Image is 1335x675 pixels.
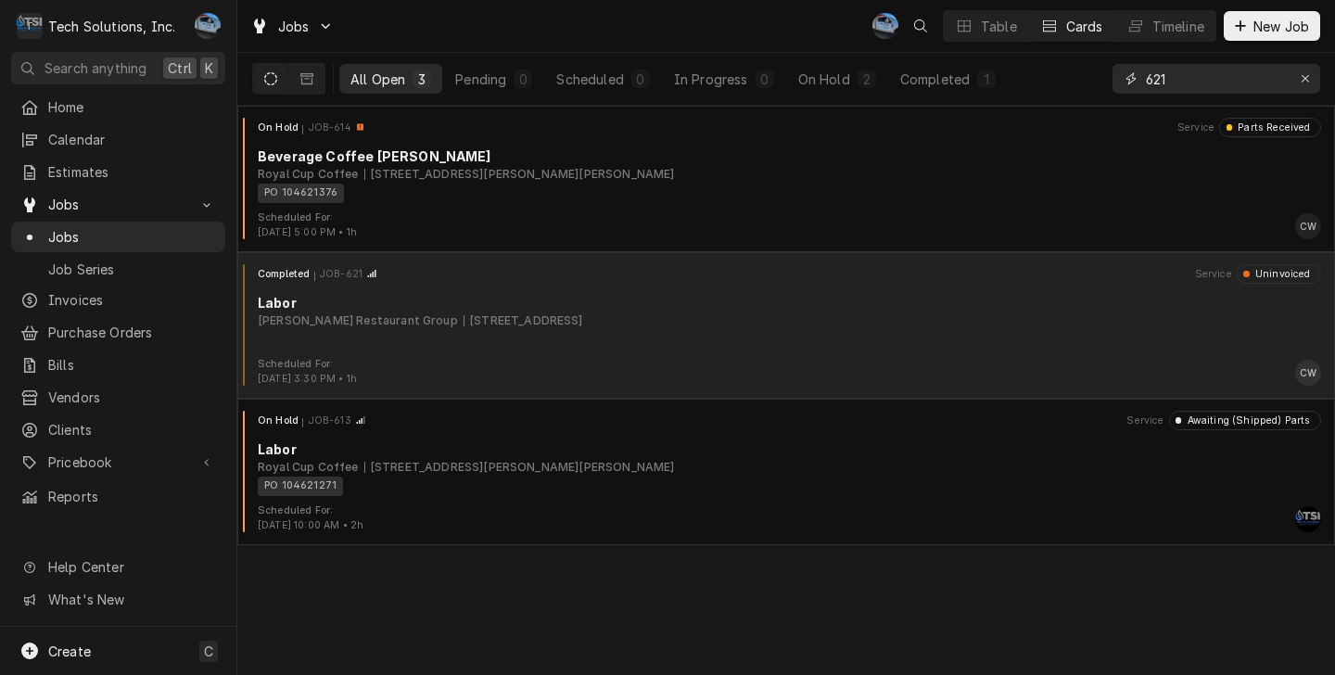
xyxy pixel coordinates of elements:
div: Object Status [1219,118,1321,136]
div: JP [872,13,898,39]
div: Object Extra Context Footer Label [258,503,363,518]
div: Object Subtext [258,459,1321,476]
div: Joe Paschal's Avatar [872,13,898,39]
div: Completed [900,70,970,89]
div: Card Footer Primary Content [1295,360,1321,386]
div: Object Extra Context Footer Value [258,372,357,387]
div: Cards [1066,17,1103,36]
div: Job Card: JOB-613 [237,399,1335,545]
a: Go to Help Center [11,552,225,582]
span: Vendors [48,388,216,407]
div: JP [195,13,221,39]
button: Erase input [1290,64,1320,94]
a: Clients [11,414,225,445]
div: Object Extra Context Footer Label [258,210,357,225]
span: Reports [48,487,216,506]
span: Estimates [48,162,216,182]
div: Card Body [245,146,1328,202]
span: Jobs [278,17,310,36]
div: Object Subtext Primary [258,459,359,476]
div: Object Status [1237,264,1321,283]
div: Card Footer [245,357,1328,387]
div: Object Subtext [258,312,1321,329]
div: Pending [455,70,506,89]
a: Go to Pricebook [11,447,225,478]
div: Uninvoiced [1250,267,1311,282]
button: Open search [906,11,935,41]
span: [DATE] 3:30 PM • 1h [258,373,357,385]
div: Card Footer Primary Content [1295,213,1321,239]
div: Card Header Primary Content [258,411,366,429]
div: Card Footer Extra Context [258,357,357,387]
input: Keyword search [1146,64,1285,94]
span: Pricebook [48,452,188,472]
div: PO 104621376 [258,184,344,203]
div: Card Footer Extra Context [258,503,363,533]
div: Card Header Primary Content [258,118,366,136]
div: Scheduled [556,70,623,89]
a: Vendors [11,382,225,413]
span: New Job [1250,17,1313,36]
div: In Progress [674,70,748,89]
a: Purchase Orders [11,317,225,348]
div: Table [981,17,1017,36]
span: Clients [48,420,216,439]
div: 2 [861,70,872,89]
div: Card Footer [245,503,1328,533]
div: 1 [981,70,992,89]
a: Jobs [11,222,225,252]
div: Object Extra Context Footer Value [258,225,357,240]
div: On Hold [798,70,850,89]
span: What's New [48,590,214,609]
div: Object Subtext Primary [258,312,458,329]
div: CW [1295,360,1321,386]
div: Card Header Primary Content [258,264,377,283]
a: Estimates [11,157,225,187]
div: All Open [350,70,405,89]
span: Ctrl [168,58,192,78]
div: Object Extra Context Header [1126,414,1163,428]
span: Search anything [44,58,146,78]
div: Job Card: JOB-614 [237,106,1335,252]
div: Object Status [1169,411,1321,429]
div: Card Footer [245,210,1328,240]
div: Timeline [1152,17,1204,36]
div: Object Subtext Secondary [464,312,583,329]
div: Tech Solutions, Inc. [48,17,175,36]
span: C [204,642,213,661]
div: Object Extra Context Header [1177,121,1214,135]
div: Object Title [258,146,1321,166]
div: Card Body [245,293,1328,329]
div: Card Header Secondary Content [1126,411,1321,429]
div: Card Body [245,439,1328,495]
div: Object Title [258,293,1321,312]
div: Awaiting (Shipped) Parts [1181,414,1310,428]
div: Tech Solutions, Inc.'s Avatar [17,13,43,39]
div: 0 [517,70,528,89]
div: Coleton Wallace's Avatar [1295,360,1321,386]
span: Purchase Orders [48,323,216,342]
div: PO 104621271 [258,477,343,496]
span: Create [48,643,91,659]
div: Austin Fox's Avatar [1295,506,1321,532]
div: Object ID [320,267,362,282]
span: Bills [48,355,216,375]
div: Object Title [258,439,1321,459]
div: 0 [635,70,646,89]
span: [DATE] 5:00 PM • 1h [258,226,357,238]
div: Object Tag List [258,184,1315,203]
span: Jobs [48,195,188,214]
a: Bills [11,350,225,380]
a: Go to What's New [11,584,225,615]
span: Invoices [48,290,216,310]
div: Card Footer Extra Context [258,210,357,240]
button: Search anythingCtrlK [11,52,225,84]
div: Object State [258,121,303,135]
div: Card Header Secondary Content [1177,118,1321,136]
span: Home [48,97,216,117]
button: New Job [1224,11,1320,41]
div: CW [1295,213,1321,239]
div: Parts Received [1232,121,1311,135]
div: Joe Paschal's Avatar [195,13,221,39]
div: Object State [258,267,315,282]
